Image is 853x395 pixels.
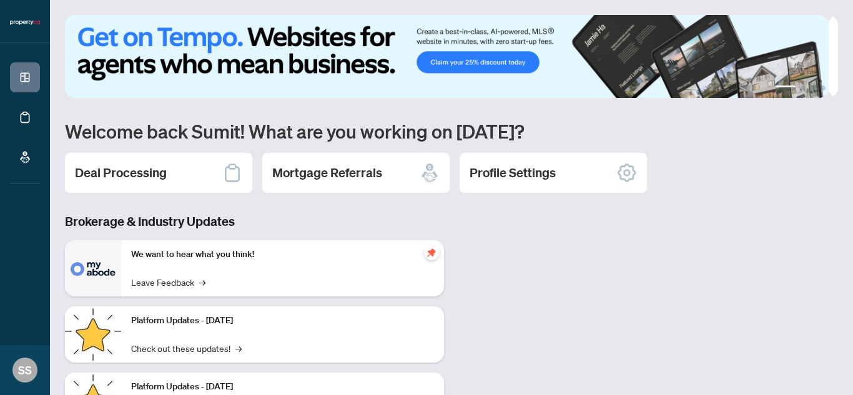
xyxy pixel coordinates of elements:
[65,119,838,143] h1: Welcome back Sumit! What are you working on [DATE]?
[235,341,242,355] span: →
[131,341,242,355] a: Check out these updates!→
[65,15,829,98] img: Slide 0
[470,164,556,182] h2: Profile Settings
[65,213,444,230] h3: Brokerage & Industry Updates
[803,351,841,389] button: Open asap
[65,240,121,296] img: We want to hear what you think!
[801,85,806,90] button: 2
[131,275,205,289] a: Leave Feedback→
[65,306,121,363] img: Platform Updates - July 21, 2025
[131,380,434,394] p: Platform Updates - [DATE]
[131,248,434,261] p: We want to hear what you think!
[199,275,205,289] span: →
[811,85,816,90] button: 3
[75,164,167,182] h2: Deal Processing
[272,164,382,182] h2: Mortgage Referrals
[821,85,826,90] button: 4
[131,314,434,328] p: Platform Updates - [DATE]
[776,85,796,90] button: 1
[18,361,32,379] span: SS
[10,19,40,26] img: logo
[424,245,439,260] span: pushpin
